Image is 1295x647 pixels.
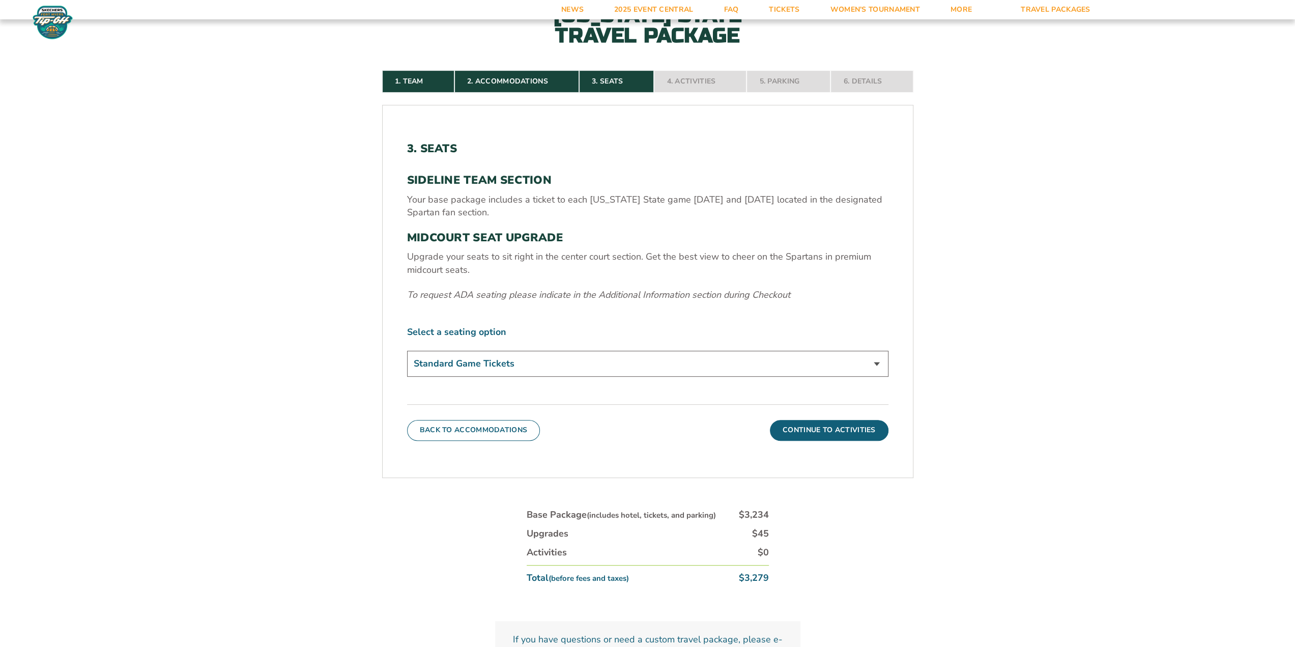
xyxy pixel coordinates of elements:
div: Upgrades [527,527,568,540]
div: Base Package [527,509,716,521]
div: Activities [527,546,567,559]
div: $3,234 [739,509,769,521]
h2: [US_STATE] State Travel Package [536,5,760,46]
div: Total [527,572,629,584]
div: $0 [758,546,769,559]
button: Continue To Activities [770,420,888,440]
button: Back To Accommodations [407,420,540,440]
em: To request ADA seating please indicate in the Additional Information section during Checkout [407,289,790,301]
small: (includes hotel, tickets, and parking) [587,510,716,520]
div: $45 [752,527,769,540]
img: Fort Myers Tip-Off [31,5,75,40]
label: Select a seating option [407,326,888,339]
p: Upgrade your seats to sit right in the center court section. Get the best view to cheer on the Sp... [407,250,888,276]
h3: SIDELINE TEAM SECTION [407,174,888,187]
a: 1. Team [382,70,454,93]
small: (before fees and taxes) [549,573,629,583]
h2: 3. Seats [407,142,888,155]
h3: MIDCOURT SEAT UPGRADE [407,231,888,244]
div: $3,279 [739,572,769,584]
a: 2. Accommodations [454,70,579,93]
p: Your base package includes a ticket to each [US_STATE] State game [DATE] and [DATE] located in th... [407,193,888,219]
